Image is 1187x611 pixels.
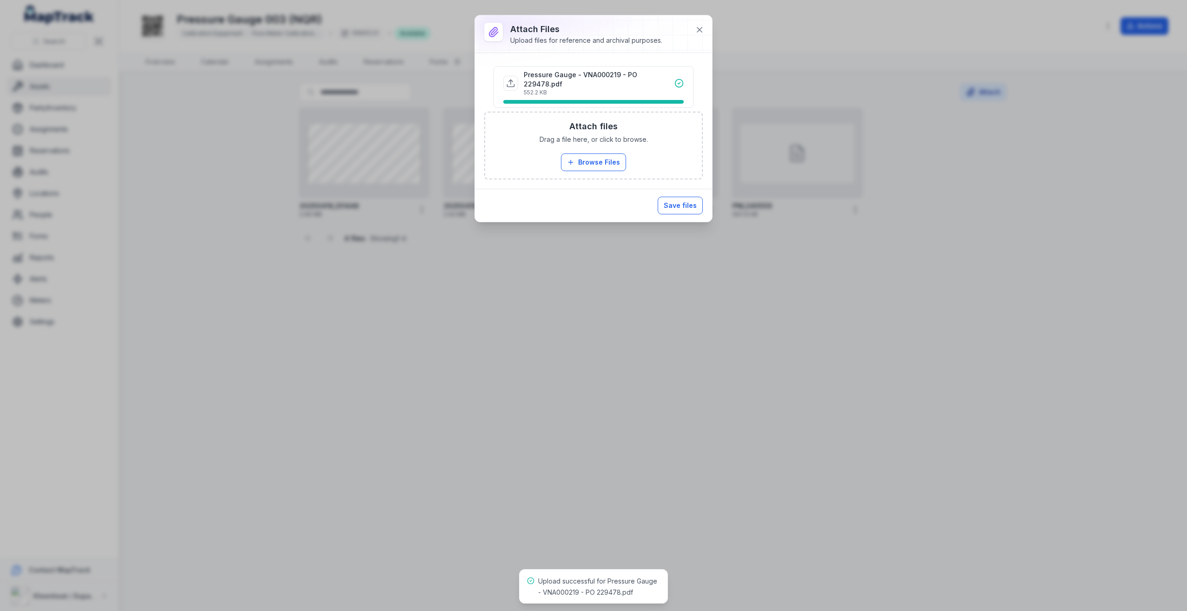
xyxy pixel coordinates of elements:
span: Drag a file here, or click to browse. [540,135,648,144]
p: 552.2 KB [524,89,674,96]
button: Save files [658,197,703,214]
div: Upload files for reference and archival purposes. [510,36,662,45]
p: Pressure Gauge - VNA000219 - PO 229478.pdf [524,70,674,89]
h3: Attach files [569,120,618,133]
h3: Attach Files [510,23,662,36]
button: Browse Files [561,153,626,171]
span: Upload successful for Pressure Gauge - VNA000219 - PO 229478.pdf [538,577,657,596]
